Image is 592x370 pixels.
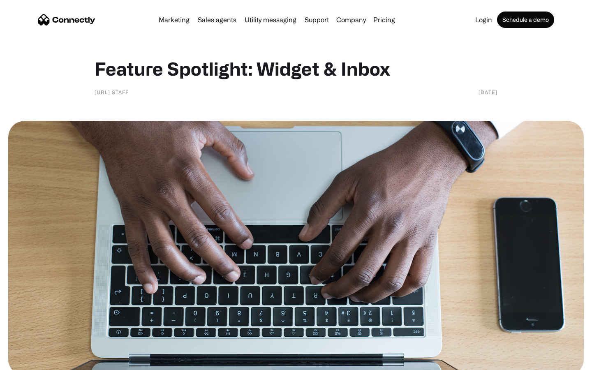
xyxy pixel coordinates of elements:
a: Utility messaging [241,16,300,23]
div: [DATE] [479,88,497,96]
div: Company [336,14,366,25]
a: Marketing [155,16,193,23]
a: Support [301,16,332,23]
aside: Language selected: English [8,356,49,367]
h1: Feature Spotlight: Widget & Inbox [95,58,497,80]
a: Login [472,16,495,23]
div: [URL] staff [95,88,129,96]
a: Schedule a demo [497,12,554,28]
a: Sales agents [194,16,240,23]
a: Pricing [370,16,398,23]
ul: Language list [16,356,49,367]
